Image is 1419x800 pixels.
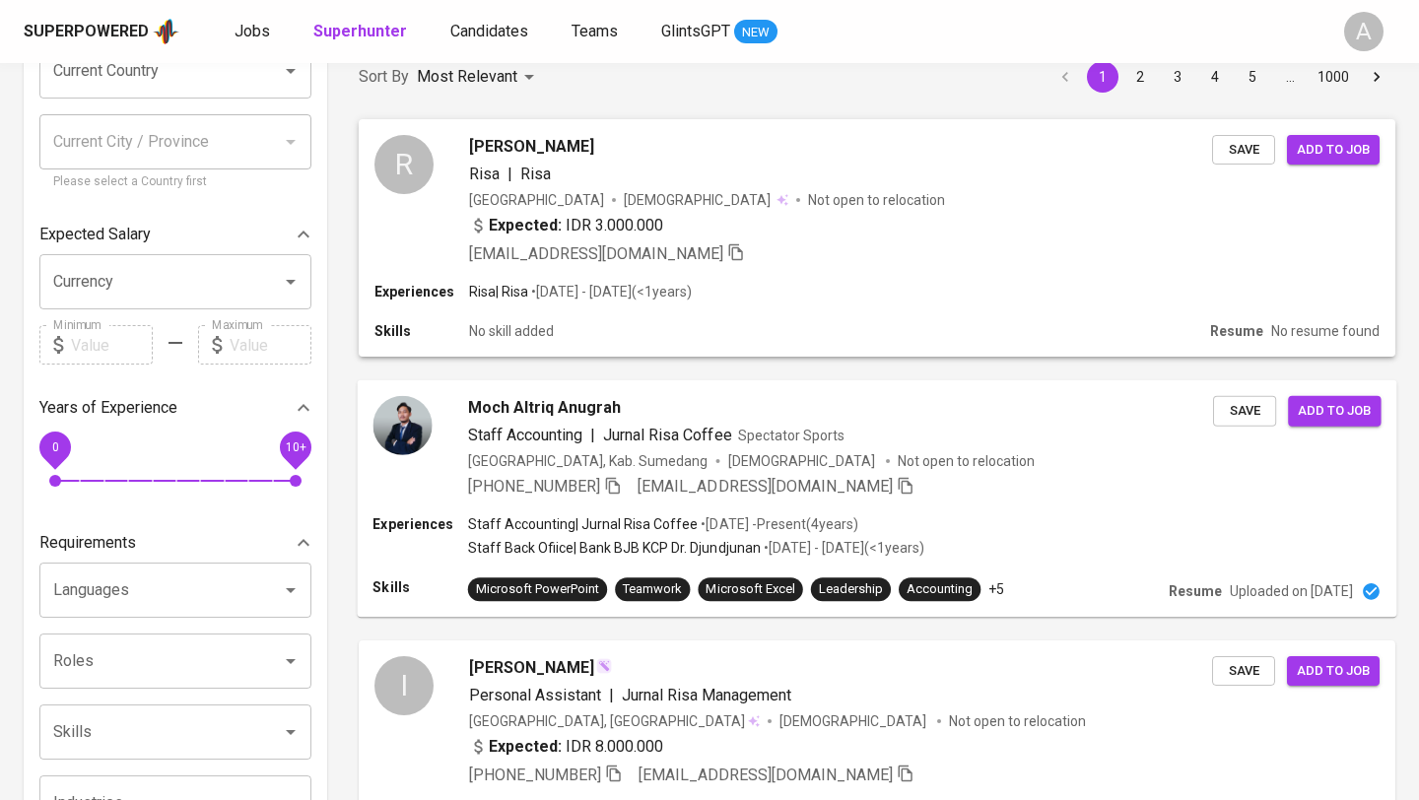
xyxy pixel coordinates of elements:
span: Risa [520,165,551,183]
div: IDR 3.000.000 [469,214,663,237]
p: Sort By [359,65,409,89]
div: [GEOGRAPHIC_DATA], Kab. Sumedang [468,450,709,470]
span: Add to job [1297,660,1370,683]
p: Not open to relocation [808,190,945,210]
button: Open [277,647,304,675]
p: Years of Experience [39,396,177,420]
b: Superhunter [313,22,407,40]
b: Expected: [489,735,562,759]
a: Candidates [450,20,532,44]
p: Risa | Risa [469,282,528,301]
span: Jobs [235,22,270,40]
span: Jurnal Risa Management [622,686,791,704]
input: Value [71,325,153,365]
a: Moch Altriq AnugrahStaff Accounting|Jurnal Risa CoffeeSpectator Sports[GEOGRAPHIC_DATA], Kab. Sum... [359,380,1395,617]
button: Save [1212,656,1275,687]
button: Open [277,57,304,85]
p: Not open to relocation [898,450,1035,470]
button: Save [1212,135,1275,166]
p: Please select a Country first [53,172,298,192]
span: | [590,423,595,446]
p: • [DATE] - Present ( 4 years ) [698,514,857,534]
img: 23761d7f841ecdb0185841cf43ac743a.jpeg [372,395,432,454]
div: A [1344,12,1384,51]
span: Save [1222,139,1265,162]
p: Staff Accounting | Jurnal Risa Coffee [468,514,699,534]
button: Add to job [1287,135,1380,166]
span: 10+ [285,440,305,454]
a: Superhunter [313,20,411,44]
button: Go to page 1000 [1312,61,1355,93]
p: Staff Back Ofiice | Bank BJB KCP Dr. Djundjunan [468,538,761,558]
a: Jobs [235,20,274,44]
span: Add to job [1297,139,1370,162]
div: [GEOGRAPHIC_DATA] [469,190,604,210]
button: page 1 [1087,61,1118,93]
p: Resume [1169,581,1222,601]
span: Personal Assistant [469,686,601,704]
span: [PERSON_NAME] [469,656,594,680]
div: Microsoft PowerPoint [476,580,599,599]
button: Open [277,268,304,296]
a: Superpoweredapp logo [24,17,179,46]
span: 0 [51,440,58,454]
input: Value [230,325,311,365]
span: [DEMOGRAPHIC_DATA] [624,190,774,210]
button: Go to next page [1361,61,1392,93]
div: Expected Salary [39,215,311,254]
span: [PERSON_NAME] [469,135,594,159]
span: Candidates [450,22,528,40]
b: Expected: [489,214,562,237]
p: Experiences [374,282,469,301]
span: Teams [572,22,618,40]
span: [PHONE_NUMBER] [469,766,601,784]
button: Go to page 2 [1124,61,1156,93]
p: • [DATE] - [DATE] ( <1 years ) [528,282,692,301]
div: … [1274,67,1306,87]
p: Expected Salary [39,223,151,246]
p: Skills [374,321,469,341]
span: Add to job [1298,399,1371,422]
div: Teamwork [623,580,682,599]
div: Superpowered [24,21,149,43]
img: app logo [153,17,179,46]
p: • [DATE] - [DATE] ( <1 years ) [761,538,924,558]
p: Not open to relocation [949,711,1086,731]
span: Moch Altriq Anugrah [468,395,621,419]
p: Skills [372,577,467,597]
span: | [507,163,512,186]
p: +5 [988,579,1004,599]
p: Resume [1210,321,1263,341]
div: IDR 8.000.000 [469,735,663,759]
button: Add to job [1288,395,1381,426]
span: Staff Accounting [468,425,582,443]
button: Add to job [1287,656,1380,687]
span: [EMAIL_ADDRESS][DOMAIN_NAME] [638,476,893,495]
a: R[PERSON_NAME]Risa|Risa[GEOGRAPHIC_DATA][DEMOGRAPHIC_DATA] Not open to relocationExpected: IDR 3.... [359,119,1395,357]
div: Leadership [819,580,883,599]
div: Years of Experience [39,388,311,428]
button: Go to page 3 [1162,61,1193,93]
span: [DEMOGRAPHIC_DATA] [728,450,878,470]
p: Uploaded on [DATE] [1230,581,1353,601]
div: [GEOGRAPHIC_DATA], [GEOGRAPHIC_DATA] [469,711,760,731]
span: [EMAIL_ADDRESS][DOMAIN_NAME] [469,244,723,263]
div: Accounting [907,580,973,599]
div: Requirements [39,523,311,563]
p: No resume found [1271,321,1380,341]
button: Go to page 4 [1199,61,1231,93]
button: Open [277,718,304,746]
span: Save [1223,399,1266,422]
span: Risa [469,165,500,183]
span: Spectator Sports [738,427,845,442]
span: [EMAIL_ADDRESS][DOMAIN_NAME] [639,766,893,784]
span: GlintsGPT [661,22,730,40]
div: I [374,656,434,715]
span: [PHONE_NUMBER] [468,476,600,495]
span: Save [1222,660,1265,683]
nav: pagination navigation [1047,61,1395,93]
span: Jurnal Risa Coffee [603,425,731,443]
div: Most Relevant [417,59,541,96]
img: magic_wand.svg [596,658,612,674]
a: GlintsGPT NEW [661,20,777,44]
